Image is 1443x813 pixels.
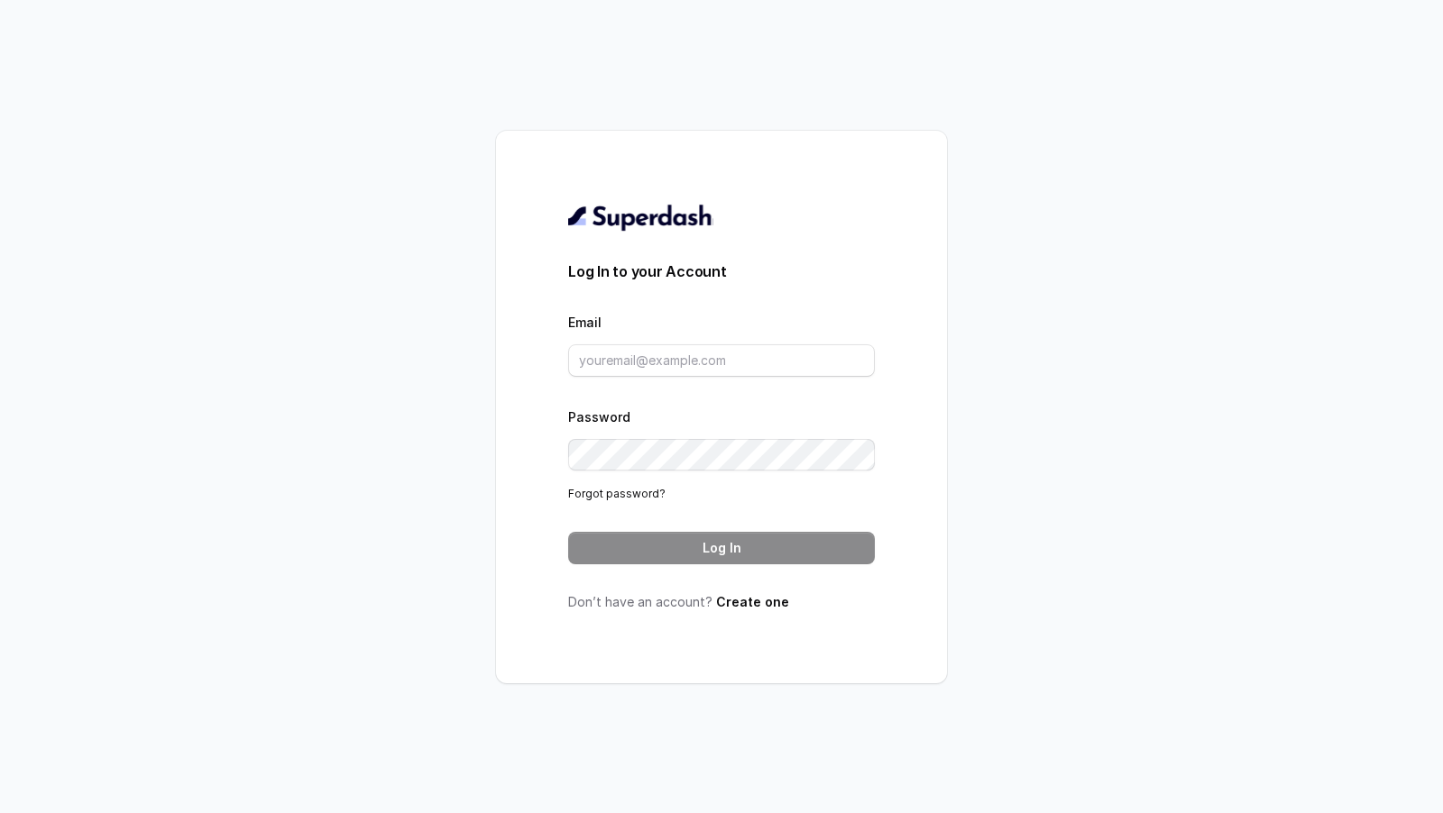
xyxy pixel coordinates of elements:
[568,487,666,500] a: Forgot password?
[568,409,630,425] label: Password
[568,260,875,282] h3: Log In to your Account
[568,344,875,377] input: youremail@example.com
[568,203,713,232] img: light.svg
[568,532,875,564] button: Log In
[568,315,602,330] label: Email
[568,593,875,611] p: Don’t have an account?
[716,594,789,609] a: Create one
